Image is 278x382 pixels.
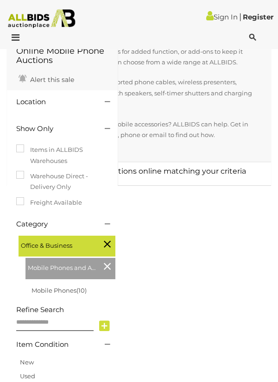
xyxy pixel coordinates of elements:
a: Used [20,372,35,380]
a: Alert this sale [16,72,76,86]
p: Looking to sell your inventory of mobile accessories? ALLBIDS can help. Get in touch with us [DAT... [14,119,257,141]
a: Mobile Phones(10) [32,287,87,294]
label: Freight Available [16,197,82,208]
span: (10) [76,287,87,294]
span: Mobile Phones and Accessories [28,260,97,273]
label: Warehouse Direct - Delivery Only [16,171,108,193]
a: New [20,358,34,366]
p: Explore our online auctions for assorted phone cables, wireless presenters, screen protectors, tr... [14,77,257,109]
h4: Location [16,98,91,106]
h4: Refine Search [16,306,115,314]
p: Protect and personalise your mobile device with the right accessories. Whether you need more stor... [14,35,257,68]
label: Items in ALLBIDS Warehouses [16,144,108,166]
span: There are currently no auctions online matching your criteria [21,167,246,175]
span: Alert this sale [28,75,74,84]
img: Allbids.com.au [4,9,79,28]
a: Register [243,13,273,21]
h1: Online Mobile Phone Auctions [16,47,108,65]
a: Sign In [206,13,238,21]
h4: Item Condition [16,341,91,349]
h4: Show Only [16,125,91,133]
span: | [239,12,241,22]
span: Office & Business [21,238,90,251]
h4: Category [16,220,91,228]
